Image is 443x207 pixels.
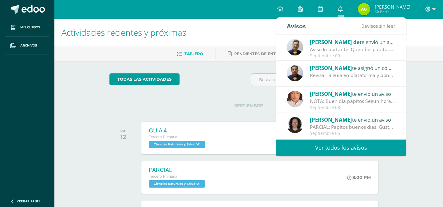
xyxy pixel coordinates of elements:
span: Ciencias Naturales y Salud 'A' [149,180,205,188]
span: 0 [362,22,364,29]
span: Cerrar panel [17,199,41,203]
span: Mi Perfil [375,9,410,14]
div: te envió un aviso [310,116,395,124]
div: 8:00 PM [347,175,371,180]
img: 63b025e05e2674fa2c4b68c162dd1c4e.png [287,65,303,81]
a: Pendientes de entrega [228,49,287,59]
div: Revisar la guía en plataforma y ponerse al día, enviar las capturas de pantalla de lo que realizo... [310,72,395,79]
a: Tablero [177,49,203,59]
span: [PERSON_NAME] [310,90,352,97]
div: Avisos [287,18,306,34]
span: Tercero Primaria [149,174,177,179]
div: NOTA: Buen día papitos Según horario de clases estaremos realizando parcial de KAQCHIKEL el día m... [310,98,395,105]
div: Septiembre 08 [310,105,395,110]
div: te envió un aviso [310,38,395,46]
img: e68d219a534587513e5f5ff35cf77afa.png [287,117,303,133]
a: todas las Actividades [109,73,180,85]
div: PARCIAL [149,167,207,173]
span: [PERSON_NAME] [375,4,410,10]
a: Mis cursos [5,18,49,37]
span: Tercero Primaria [149,135,177,139]
img: 36ab2693be6db1ea5862f9bc6368e731.png [287,91,303,107]
span: Tablero [184,51,203,56]
div: te asignó un comentario en 'Guía 5' para 'Computación /Robotica' [310,64,395,72]
span: Ciencias Naturales y Salud 'A' [149,141,205,148]
div: PARCIAL: Papitos buenos días. Gusto de saludarlos. Les comento que el día lunes 8 de septiembre r... [310,124,395,131]
div: Septiembre 09 [310,53,395,59]
img: 67f0ede88ef848e2db85819136c0f493.png [287,39,303,55]
div: Aviso Importante: Queridos papitos por este medio les saludo cordialmente. El motivo de la presen... [310,46,395,53]
span: [PERSON_NAME] [310,64,352,71]
span: [PERSON_NAME] [310,116,352,123]
span: avisos sin leer [362,22,395,29]
span: SEPTIEMBRE [224,103,273,108]
div: 12 [120,133,126,140]
div: GUIA 4 [149,128,207,134]
input: Busca una actividad próxima aquí... [251,74,387,86]
img: 7f81f4ba5cc2156d4da63f1ddbdbb887.png [358,3,370,15]
span: Actividades recientes y próximas [61,26,186,38]
a: Ver todos los avisos [276,139,406,156]
span: [PERSON_NAME] de [310,39,360,46]
div: te envió un aviso [310,90,395,98]
div: VIE [120,129,126,133]
span: Pendientes de entrega [234,51,287,56]
span: Mis cursos [20,25,40,30]
span: Archivos [20,43,37,48]
div: Septiembre 05 [310,131,395,136]
a: Archivos [5,37,49,55]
